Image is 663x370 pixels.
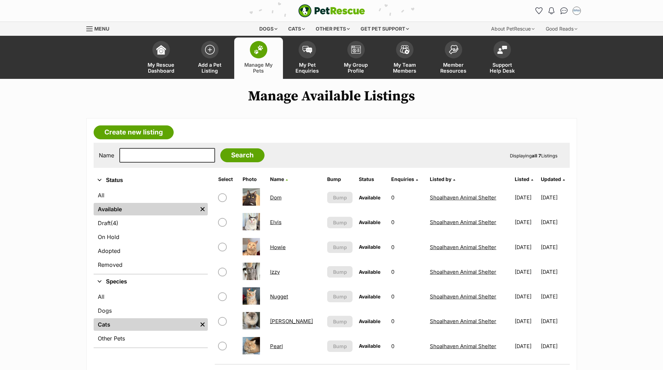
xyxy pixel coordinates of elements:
[430,219,496,225] a: Shoalhaven Animal Shelter
[327,241,353,253] button: Bump
[541,309,569,333] td: [DATE]
[541,176,565,182] a: Updated
[197,203,208,215] a: Remove filter
[389,62,420,74] span: My Team Members
[94,289,208,347] div: Species
[332,38,380,79] a: My Group Profile
[497,46,507,54] img: help-desk-icon-fdf02630f3aa405de69fd3d07c3f3aa587a6932b1a1747fa1d2bba05be0121f9.svg
[541,285,569,309] td: [DATE]
[388,285,426,309] td: 0
[94,189,208,202] a: All
[94,188,208,274] div: Status
[270,176,284,182] span: Name
[541,186,569,209] td: [DATE]
[94,332,208,345] a: Other Pets
[186,38,234,79] a: Add a Pet Listing
[94,277,208,286] button: Species
[541,334,569,358] td: [DATE]
[270,244,286,250] a: Howie
[359,343,380,349] span: Available
[487,62,518,74] span: Support Help Desk
[94,176,208,185] button: Status
[391,176,418,182] a: Enquiries
[430,343,496,350] a: Shoalhaven Animal Shelter
[234,38,283,79] a: Manage My Pets
[197,318,208,331] a: Remove filter
[515,176,533,182] a: Listed
[327,192,353,203] button: Bump
[534,5,582,16] ul: Account quick links
[478,38,527,79] a: Support Help Desk
[449,45,458,54] img: member-resources-icon-8e73f808a243e03378d46382f2149f9095a855e16c252ad45f914b54edf8863c.svg
[145,62,177,74] span: My Rescue Dashboard
[400,45,410,54] img: team-members-icon-5396bd8760b3fe7c0b43da4ab00e1e3bb1a5d9ba89233759b79545d2d3fc5d0d.svg
[430,244,496,250] a: Shoalhaven Animal Shelter
[94,290,208,303] a: All
[351,46,361,54] img: group-profile-icon-3fa3cf56718a62981997c0bc7e787c4b2cf8bcc04b72c1350f741eb67cf2f40e.svg
[359,294,380,299] span: Available
[333,343,347,350] span: Bump
[486,22,539,36] div: About PetRescue
[430,293,496,300] a: Shoalhaven Animal Shelter
[430,176,455,182] a: Listed by
[512,235,540,259] td: [DATE]
[86,22,114,34] a: Menu
[94,217,208,229] a: Draft
[327,316,353,327] button: Bump
[541,210,569,234] td: [DATE]
[573,7,580,14] img: Jodie Parnell profile pic
[560,7,568,14] img: chat-41dd97257d64d25036548639549fe6c8038ab92f7586957e7f3b1b290dea8141.svg
[541,22,582,36] div: Good Reads
[546,5,557,16] button: Notifications
[430,318,496,324] a: Shoalhaven Animal Shelter
[220,148,265,162] input: Search
[512,334,540,358] td: [DATE]
[359,195,380,200] span: Available
[333,268,347,276] span: Bump
[94,304,208,317] a: Dogs
[99,152,114,158] label: Name
[240,174,267,185] th: Photo
[388,334,426,358] td: 0
[333,318,347,325] span: Bump
[380,38,429,79] a: My Team Members
[333,293,347,300] span: Bump
[270,176,288,182] a: Name
[515,176,529,182] span: Listed
[429,38,478,79] a: Member Resources
[94,318,197,331] a: Cats
[571,5,582,16] button: My account
[534,5,545,16] a: Favourites
[333,219,347,226] span: Bump
[359,219,380,225] span: Available
[532,153,541,158] strong: all 7
[270,343,283,350] a: Pearl
[359,269,380,275] span: Available
[327,266,353,278] button: Bump
[111,219,118,227] span: (4)
[302,46,312,54] img: pet-enquiries-icon-7e3ad2cf08bfb03b45e93fb7055b45f3efa6380592205ae92323e6603595dc1f.svg
[541,235,569,259] td: [DATE]
[292,62,323,74] span: My Pet Enquiries
[391,176,414,182] span: translation missing: en.admin.listings.index.attributes.enquiries
[388,260,426,284] td: 0
[356,22,414,36] div: Get pet support
[324,174,355,185] th: Bump
[270,318,313,324] a: [PERSON_NAME]
[194,62,226,74] span: Add a Pet Listing
[510,153,558,158] span: Displaying Listings
[548,7,554,14] img: notifications-46538b983faf8c2785f20acdc204bb7945ddae34d4c08c2a6579f10ce5e182be.svg
[270,293,288,300] a: Nugget
[156,45,166,55] img: dashboard-icon-eb2f2d2d3e046f16d808141f083e7271f6b2e854fb5c12c21221c1fb7104beca.svg
[215,174,239,185] th: Select
[430,176,451,182] span: Listed by
[283,22,310,36] div: Cats
[388,309,426,333] td: 0
[254,45,263,54] img: manage-my-pets-icon-02211641906a0b7f246fdf0571729dbe1e7629f14944591b6c1af311fb30b64b.svg
[283,38,332,79] a: My Pet Enquiries
[388,235,426,259] td: 0
[94,125,174,139] a: Create new listing
[270,194,282,201] a: Dom
[356,174,388,185] th: Status
[541,260,569,284] td: [DATE]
